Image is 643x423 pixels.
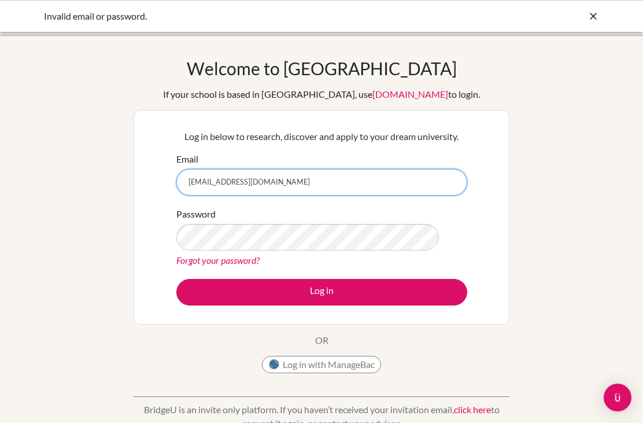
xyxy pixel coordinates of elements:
a: click here [454,404,491,415]
button: Log in with ManageBac [262,356,381,373]
div: Open Intercom Messenger [604,384,631,411]
p: OR [315,333,328,347]
button: Log in [176,279,467,306]
h1: Welcome to [GEOGRAPHIC_DATA] [187,58,457,79]
label: Password [176,207,216,221]
div: Invalid email or password. [44,9,426,23]
a: Forgot your password? [176,255,260,266]
div: If your school is based in [GEOGRAPHIC_DATA], use to login. [163,87,480,101]
p: Log in below to research, discover and apply to your dream university. [176,130,467,144]
label: Email [176,152,198,166]
a: [DOMAIN_NAME] [372,89,448,100]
